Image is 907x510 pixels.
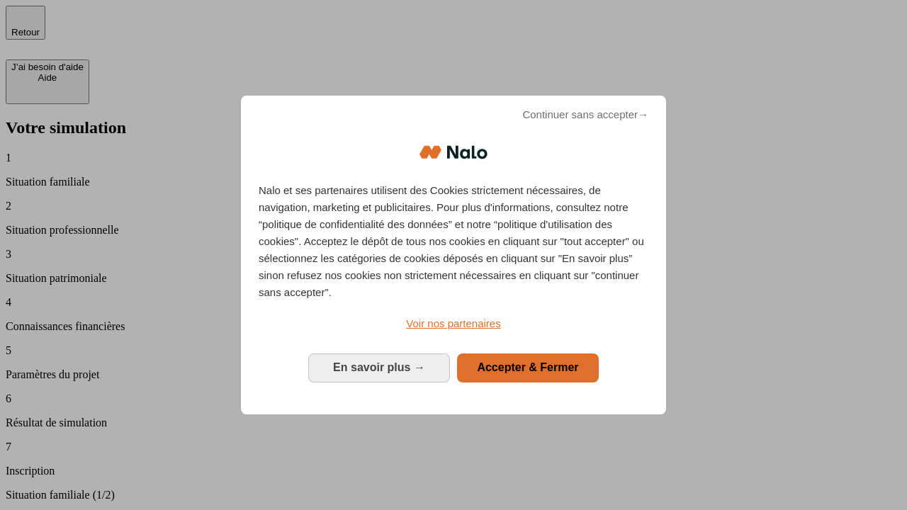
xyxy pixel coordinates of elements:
[419,131,488,174] img: Logo
[333,361,425,373] span: En savoir plus →
[308,353,450,382] button: En savoir plus: Configurer vos consentements
[241,96,666,414] div: Bienvenue chez Nalo Gestion du consentement
[406,317,500,329] span: Voir nos partenaires
[259,315,648,332] a: Voir nos partenaires
[477,361,578,373] span: Accepter & Fermer
[457,353,599,382] button: Accepter & Fermer: Accepter notre traitement des données et fermer
[259,182,648,301] p: Nalo et ses partenaires utilisent des Cookies strictement nécessaires, de navigation, marketing e...
[522,106,648,123] span: Continuer sans accepter→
